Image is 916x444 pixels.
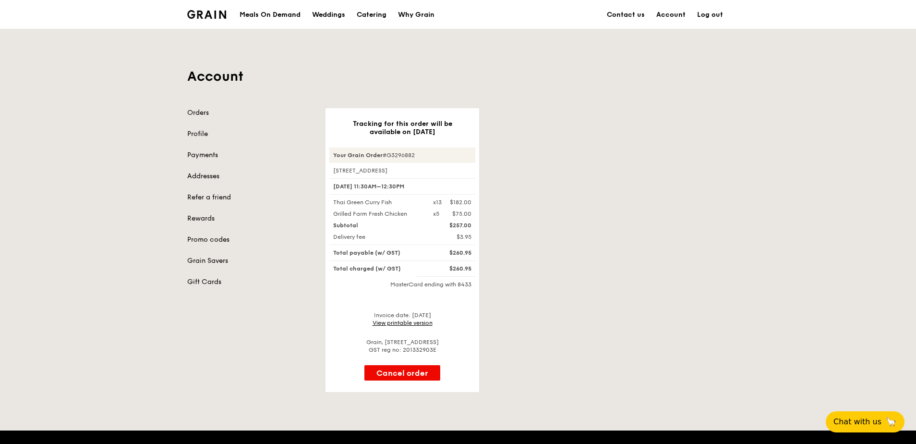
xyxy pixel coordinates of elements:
div: x5 [433,210,439,218]
div: $257.00 [427,222,477,229]
span: Total payable (w/ GST) [333,249,400,256]
div: #G3296882 [329,148,475,163]
a: Why Grain [392,0,440,29]
a: Payments [187,150,314,160]
button: Cancel order [364,365,440,381]
div: Total charged (w/ GST) [327,265,427,272]
a: Gift Cards [187,277,314,287]
a: Catering [351,0,392,29]
h3: Tracking for this order will be available on [DATE] [341,120,464,136]
a: Contact us [601,0,651,29]
div: MasterCard ending with 8433 [329,281,475,288]
div: Catering [357,0,386,29]
a: Addresses [187,172,314,181]
div: Weddings [312,0,345,29]
a: Rewards [187,214,314,223]
a: View printable version [373,320,433,326]
div: x13 [433,198,442,206]
button: Chat with us🦙 [826,411,904,432]
div: [STREET_ADDRESS] [329,167,475,174]
div: [DATE] 11:30AM–12:30PM [329,178,475,195]
div: $260.95 [427,249,477,257]
div: $260.95 [427,265,477,272]
div: $75.00 [452,210,471,218]
h1: Account [187,68,729,85]
div: Grain, [STREET_ADDRESS] GST reg no: 201332903E [329,338,475,354]
a: Promo codes [187,235,314,245]
span: Chat with us [833,416,881,428]
a: Grain Savers [187,256,314,266]
div: Delivery fee [327,233,427,241]
div: Invoice date: [DATE] [329,311,475,327]
div: $182.00 [450,198,471,206]
a: Log out [691,0,729,29]
strong: Your Grain Order [333,152,383,159]
a: Account [651,0,691,29]
div: $3.95 [427,233,477,241]
div: Thai Green Curry Fish [327,198,427,206]
div: Why Grain [398,0,434,29]
img: Grain [187,10,226,19]
div: Grilled Farm Fresh Chicken [327,210,427,218]
div: Subtotal [327,222,427,229]
span: 🦙 [885,416,897,428]
a: Weddings [306,0,351,29]
a: Profile [187,129,314,139]
a: Orders [187,108,314,118]
div: Meals On Demand [240,0,301,29]
a: Refer a friend [187,193,314,202]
